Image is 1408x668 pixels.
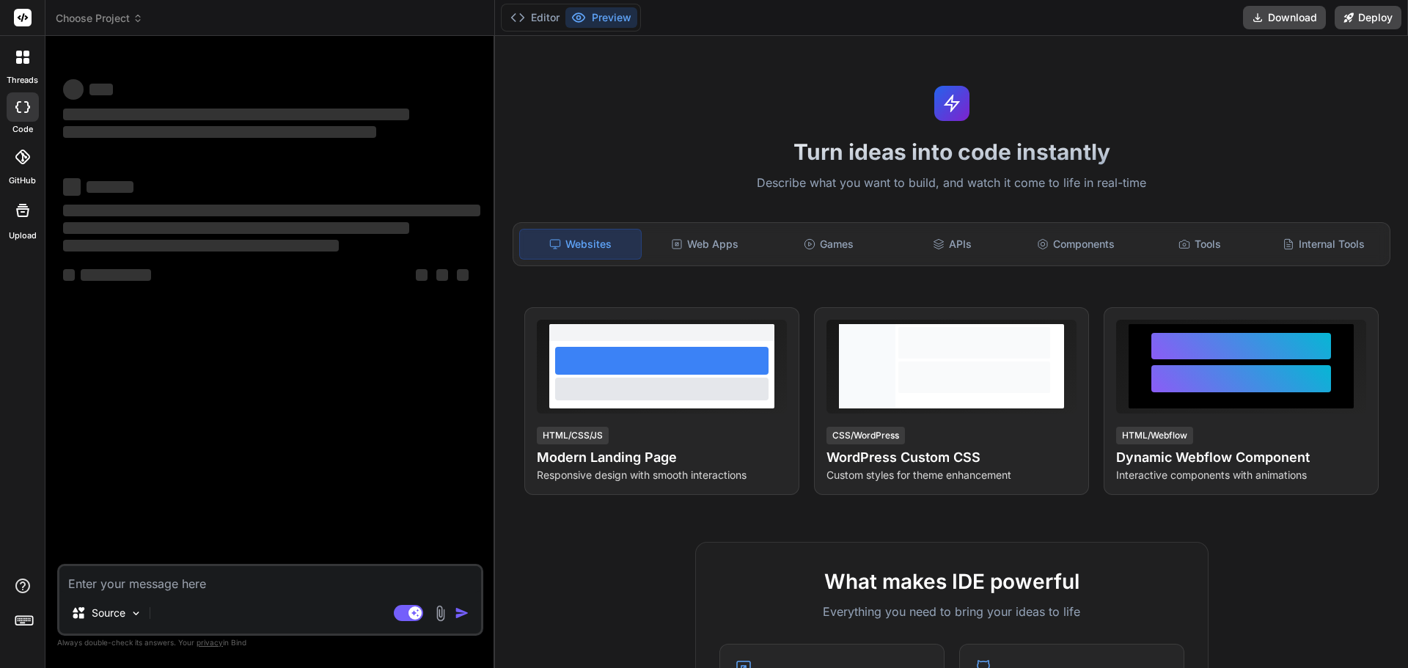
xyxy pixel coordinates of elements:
[63,205,480,216] span: ‌
[1116,427,1193,444] div: HTML/Webflow
[1116,447,1366,468] h4: Dynamic Webflow Component
[81,269,151,281] span: ‌
[92,606,125,620] p: Source
[12,123,33,136] label: code
[63,222,409,234] span: ‌
[63,126,376,138] span: ‌
[63,269,75,281] span: ‌
[457,269,469,281] span: ‌
[826,427,905,444] div: CSS/WordPress
[9,175,36,187] label: GitHub
[519,229,642,260] div: Websites
[1116,468,1366,482] p: Interactive components with animations
[504,174,1399,193] p: Describe what you want to build, and watch it come to life in real-time
[645,229,766,260] div: Web Apps
[1016,229,1137,260] div: Components
[455,606,469,620] img: icon
[1335,6,1401,29] button: Deploy
[63,109,409,120] span: ‌
[87,181,133,193] span: ‌
[1263,229,1384,260] div: Internal Tools
[537,427,609,444] div: HTML/CSS/JS
[56,11,143,26] span: Choose Project
[504,139,1399,165] h1: Turn ideas into code instantly
[892,229,1013,260] div: APIs
[769,229,890,260] div: Games
[63,178,81,196] span: ‌
[416,269,428,281] span: ‌
[197,638,223,647] span: privacy
[719,566,1184,597] h2: What makes IDE powerful
[436,269,448,281] span: ‌
[7,74,38,87] label: threads
[57,636,483,650] p: Always double-check its answers. Your in Bind
[9,230,37,242] label: Upload
[130,607,142,620] img: Pick Models
[1140,229,1261,260] div: Tools
[63,240,339,252] span: ‌
[432,605,449,622] img: attachment
[505,7,565,28] button: Editor
[565,7,637,28] button: Preview
[826,447,1077,468] h4: WordPress Custom CSS
[1243,6,1326,29] button: Download
[719,603,1184,620] p: Everything you need to bring your ideas to life
[89,84,113,95] span: ‌
[537,447,787,468] h4: Modern Landing Page
[826,468,1077,482] p: Custom styles for theme enhancement
[537,468,787,482] p: Responsive design with smooth interactions
[63,79,84,100] span: ‌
